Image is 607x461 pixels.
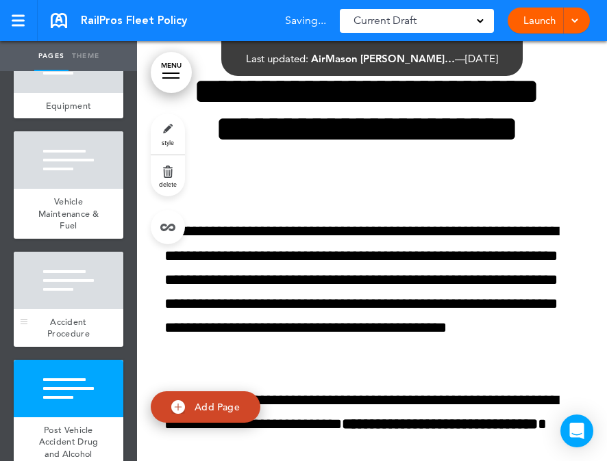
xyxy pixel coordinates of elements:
a: Equipment [14,93,123,119]
span: style [162,138,174,146]
span: delete [159,180,177,188]
span: Equipment [46,100,92,111]
a: Pages [34,41,69,71]
span: Current Draft [354,11,417,30]
span: Saving... [285,15,326,26]
a: Theme [69,41,103,71]
span: RailPros Fleet Policy [81,13,187,28]
a: Accident Procedure [14,309,123,347]
a: Vehicle Maintenance & Fuel [14,189,123,239]
a: Add Page [151,391,260,423]
span: Accident Procedure [47,316,90,340]
span: Add Page [195,401,240,413]
img: add.svg [171,400,185,414]
a: Launch [518,8,561,34]
div: — [246,53,498,64]
span: [DATE] [465,52,498,65]
div: Open Intercom Messenger [560,414,593,447]
a: style [151,114,185,155]
a: MENU [151,52,192,93]
span: Last updated: [246,52,308,65]
a: delete [151,155,185,196]
span: Vehicle Maintenance & Fuel [38,196,99,231]
span: AirMason [PERSON_NAME]… [311,52,455,65]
